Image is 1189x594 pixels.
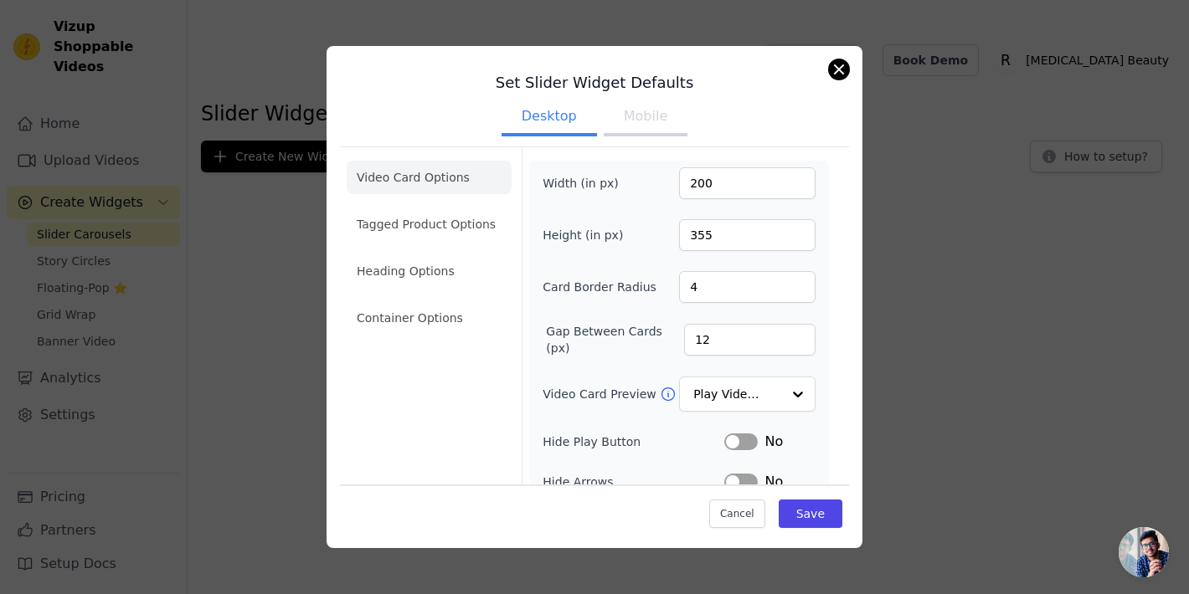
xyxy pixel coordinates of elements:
[543,474,724,490] label: Hide Arrows
[604,100,687,136] button: Mobile
[764,472,783,492] span: No
[347,207,512,241] li: Tagged Product Options
[764,432,783,452] span: No
[347,161,512,194] li: Video Card Options
[543,175,634,192] label: Width (in px)
[546,323,684,356] label: Gap Between Cards (px)
[347,254,512,288] li: Heading Options
[340,73,849,93] h3: Set Slider Widget Defaults
[1119,527,1169,577] div: Отворен чат
[543,433,724,450] label: Hide Play Button
[347,301,512,335] li: Container Options
[829,59,849,79] button: Close modal
[543,279,656,295] label: Card Border Radius
[709,499,765,528] button: Cancel
[779,499,842,528] button: Save
[543,227,634,243] label: Height (in px)
[502,100,597,136] button: Desktop
[543,386,659,402] label: Video Card Preview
